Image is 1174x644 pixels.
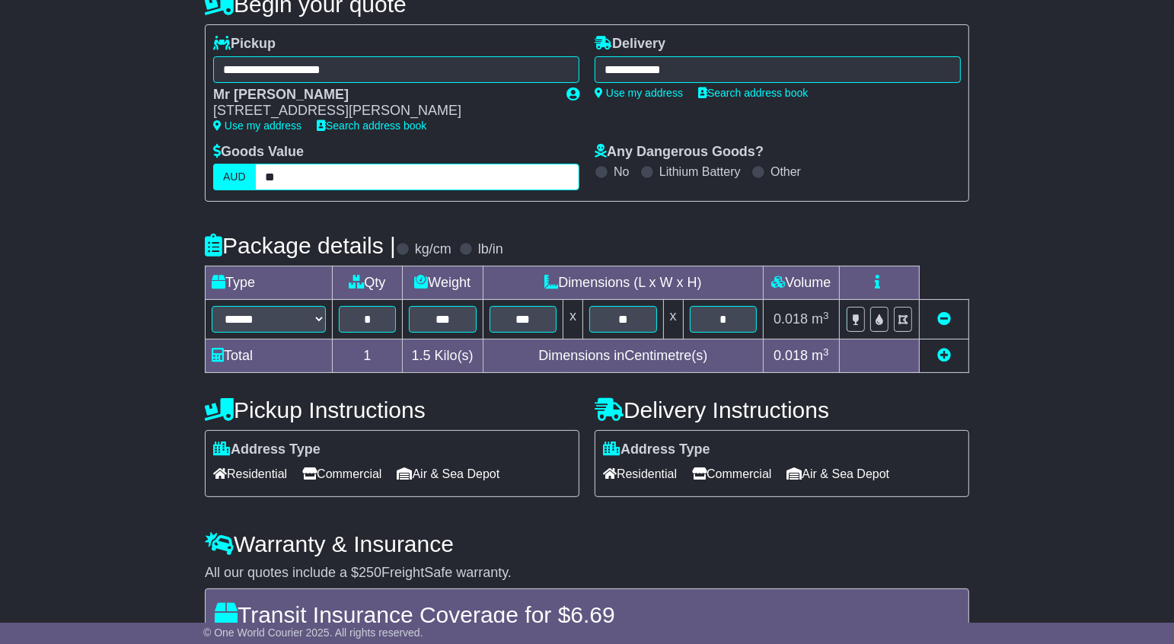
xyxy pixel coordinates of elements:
[763,266,839,300] td: Volume
[415,241,451,258] label: kg/cm
[787,462,890,486] span: Air & Sea Depot
[397,462,500,486] span: Air & Sea Depot
[412,348,431,363] span: 1.5
[205,531,969,556] h4: Warranty & Insurance
[770,164,801,179] label: Other
[213,164,256,190] label: AUD
[402,340,483,373] td: Kilo(s)
[659,164,741,179] label: Lithium Battery
[213,442,321,458] label: Address Type
[595,144,764,161] label: Any Dangerous Goods?
[570,602,614,627] span: 6.69
[213,103,551,120] div: [STREET_ADDRESS][PERSON_NAME]
[614,164,629,179] label: No
[698,87,808,99] a: Search address book
[483,340,763,373] td: Dimensions in Centimetre(s)
[774,348,808,363] span: 0.018
[812,348,829,363] span: m
[213,462,287,486] span: Residential
[483,266,763,300] td: Dimensions (L x W x H)
[603,442,710,458] label: Address Type
[213,144,304,161] label: Goods Value
[823,310,829,321] sup: 3
[812,311,829,327] span: m
[206,340,333,373] td: Total
[774,311,808,327] span: 0.018
[205,397,579,422] h4: Pickup Instructions
[359,565,381,580] span: 250
[603,462,677,486] span: Residential
[205,233,396,258] h4: Package details |
[692,462,771,486] span: Commercial
[213,36,276,53] label: Pickup
[478,241,503,258] label: lb/in
[333,266,403,300] td: Qty
[205,565,969,582] div: All our quotes include a $ FreightSafe warranty.
[595,397,969,422] h4: Delivery Instructions
[215,602,959,627] h4: Transit Insurance Coverage for $
[937,348,951,363] a: Add new item
[937,311,951,327] a: Remove this item
[213,87,551,104] div: Mr [PERSON_NAME]
[206,266,333,300] td: Type
[823,346,829,358] sup: 3
[595,87,683,99] a: Use my address
[203,626,423,639] span: © One World Courier 2025. All rights reserved.
[663,300,683,340] td: x
[213,120,301,132] a: Use my address
[302,462,381,486] span: Commercial
[402,266,483,300] td: Weight
[563,300,583,340] td: x
[333,340,403,373] td: 1
[595,36,665,53] label: Delivery
[317,120,426,132] a: Search address book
